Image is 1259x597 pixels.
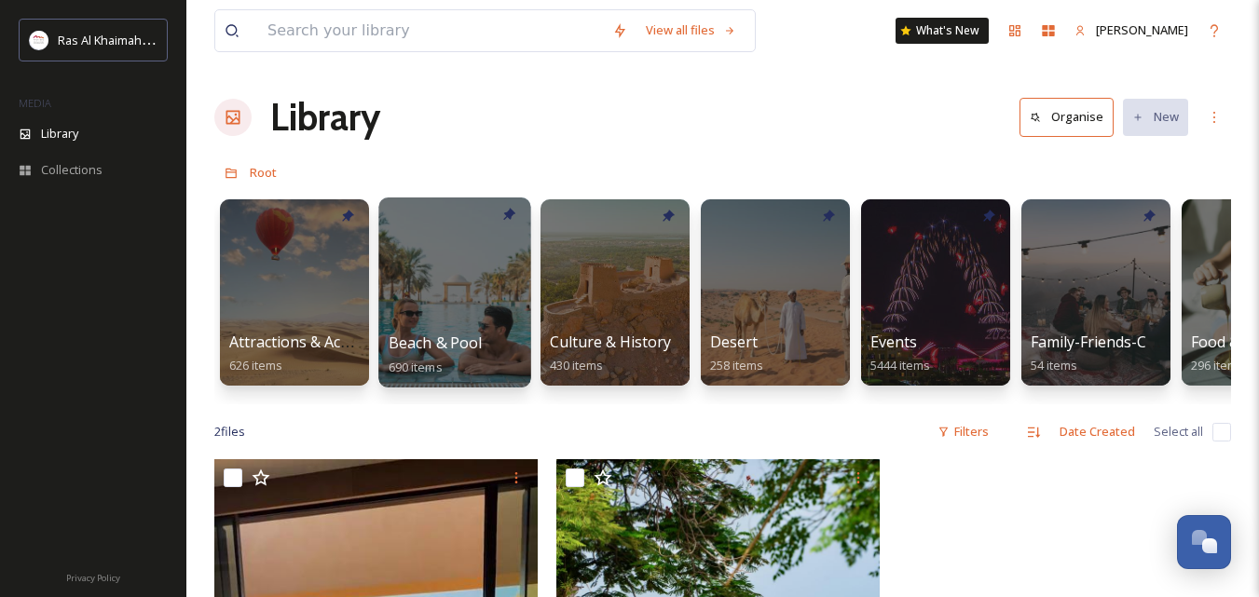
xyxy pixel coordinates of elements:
[229,332,386,352] span: Attractions & Activities
[250,164,277,181] span: Root
[1096,21,1188,38] span: [PERSON_NAME]
[229,357,282,373] span: 626 items
[870,357,930,373] span: 5444 items
[636,12,746,48] a: View all files
[258,10,603,51] input: Search your library
[66,572,120,584] span: Privacy Policy
[870,332,917,352] span: Events
[58,31,322,48] span: Ras Al Khaimah Tourism Development Authority
[550,357,603,373] span: 430 items
[19,96,51,110] span: MEDIA
[229,333,386,373] a: Attractions & Activities626 items
[1154,423,1203,441] span: Select all
[1031,332,1223,352] span: Family-Friends-Couple-Solo
[41,161,103,179] span: Collections
[550,332,671,352] span: Culture & History
[214,423,245,441] span: 2 file s
[1177,515,1231,569] button: Open Chat
[389,334,483,375] a: Beach & Pool690 items
[66,565,120,588] a: Privacy Policy
[710,332,758,352] span: Desert
[250,161,277,183] a: Root
[30,31,48,49] img: Logo_RAKTDA_RGB-01.png
[928,414,998,450] div: Filters
[1123,99,1188,135] button: New
[1031,333,1223,373] a: Family-Friends-Couple-Solo54 items
[1191,357,1244,373] span: 296 items
[896,18,989,44] a: What's New
[389,358,443,374] span: 690 items
[710,333,763,373] a: Desert258 items
[41,125,78,142] span: Library
[710,357,763,373] span: 258 items
[870,333,930,373] a: Events5444 items
[270,89,380,145] a: Library
[550,333,671,373] a: Culture & History430 items
[1065,12,1197,48] a: [PERSON_NAME]
[1020,98,1114,136] button: Organise
[1050,414,1144,450] div: Date Created
[389,332,483,353] span: Beach & Pool
[1031,357,1077,373] span: 54 items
